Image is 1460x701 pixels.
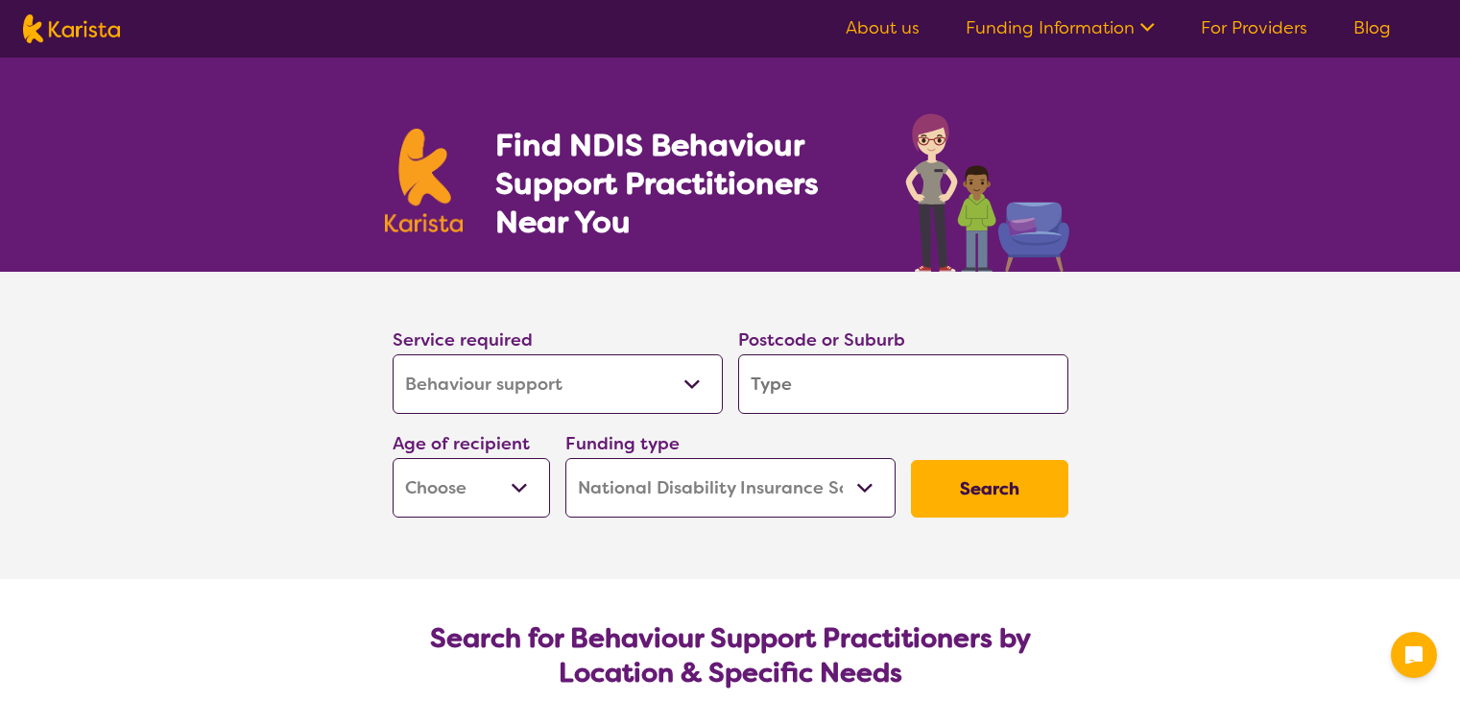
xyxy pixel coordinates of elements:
[738,354,1068,414] input: Type
[23,14,120,43] img: Karista logo
[966,16,1155,39] a: Funding Information
[565,432,680,455] label: Funding type
[385,129,464,232] img: Karista logo
[738,328,905,351] label: Postcode or Suburb
[393,328,533,351] label: Service required
[900,104,1076,272] img: behaviour-support
[911,460,1068,518] button: Search
[408,621,1053,690] h2: Search for Behaviour Support Practitioners by Location & Specific Needs
[1353,16,1391,39] a: Blog
[393,432,530,455] label: Age of recipient
[495,126,867,241] h1: Find NDIS Behaviour Support Practitioners Near You
[1201,16,1307,39] a: For Providers
[846,16,920,39] a: About us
